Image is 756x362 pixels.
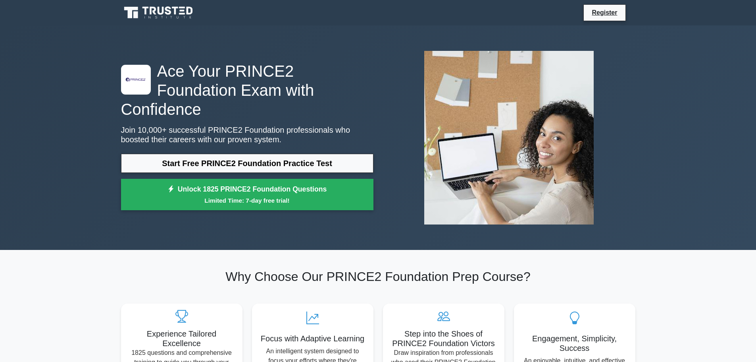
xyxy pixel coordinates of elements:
[587,8,622,17] a: Register
[121,62,373,119] h1: Ace Your PRINCE2 Foundation Exam with Confidence
[121,269,635,284] h2: Why Choose Our PRINCE2 Foundation Prep Course?
[121,179,373,211] a: Unlock 1825 PRINCE2 Foundation QuestionsLimited Time: 7-day free trial!
[389,329,498,348] h5: Step into the Shoes of PRINCE2 Foundation Victors
[127,329,236,348] h5: Experience Tailored Excellence
[121,125,373,144] p: Join 10,000+ successful PRINCE2 Foundation professionals who boosted their careers with our prove...
[121,154,373,173] a: Start Free PRINCE2 Foundation Practice Test
[258,334,367,343] h5: Focus with Adaptive Learning
[131,196,364,205] small: Limited Time: 7-day free trial!
[520,334,629,353] h5: Engagement, Simplicity, Success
